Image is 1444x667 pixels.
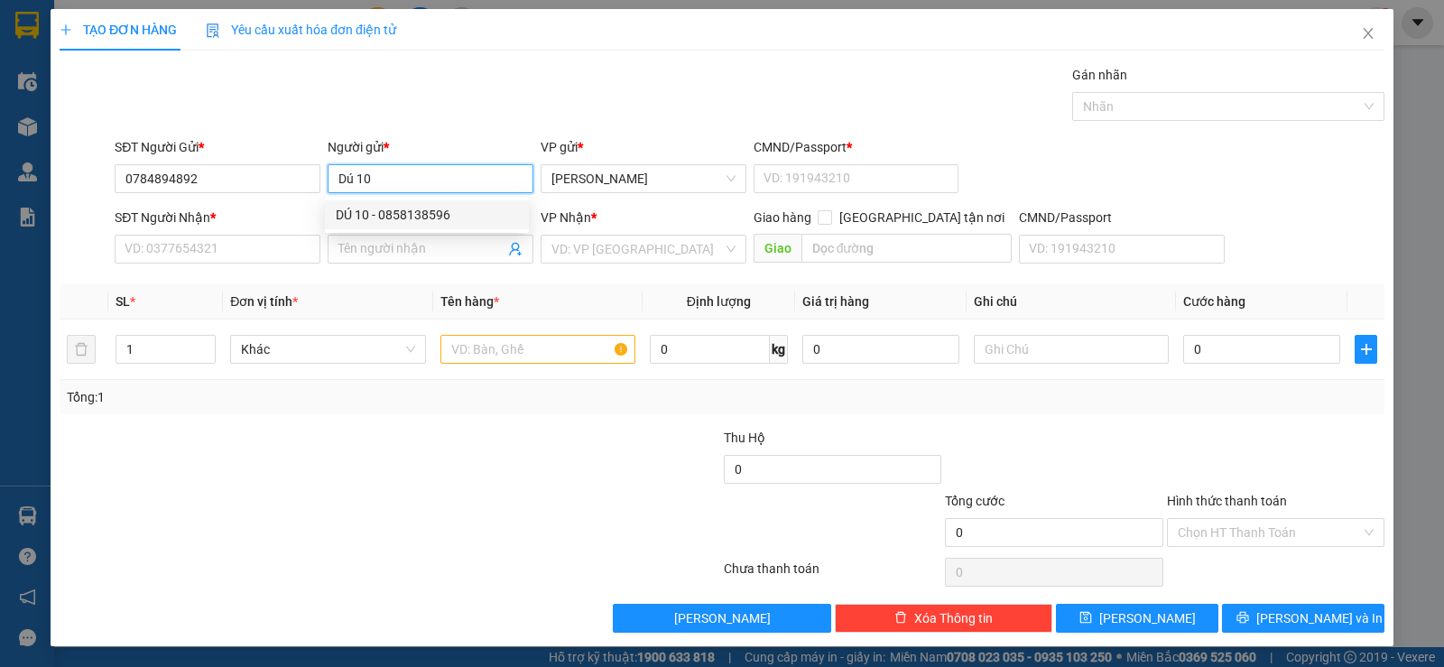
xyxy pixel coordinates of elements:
[206,23,396,37] span: Yêu cầu xuất hóa đơn điện tử
[60,23,72,36] span: plus
[770,335,788,364] span: kg
[832,208,1012,227] span: [GEOGRAPHIC_DATA] tận nơi
[508,242,523,256] span: user-add
[1079,611,1092,625] span: save
[802,335,959,364] input: 0
[687,294,751,309] span: Định lượng
[1183,294,1245,309] span: Cước hàng
[541,210,591,225] span: VP Nhận
[67,335,96,364] button: delete
[801,234,1013,263] input: Dọc đường
[1343,9,1393,60] button: Close
[835,604,1052,633] button: deleteXóa Thông tin
[336,205,518,225] div: DÚ 10 - 0858138596
[440,335,635,364] input: VD: Bàn, Ghế
[802,294,869,309] span: Giá trị hàng
[206,23,220,38] img: icon
[754,234,801,263] span: Giao
[115,208,320,227] div: SĐT Người Nhận
[974,335,1169,364] input: Ghi Chú
[945,494,1004,508] span: Tổng cước
[60,23,177,37] span: TẠO ĐƠN HÀNG
[1072,68,1127,82] label: Gán nhãn
[674,608,771,628] span: [PERSON_NAME]
[116,294,130,309] span: SL
[67,387,559,407] div: Tổng: 1
[200,338,211,349] span: up
[1256,608,1383,628] span: [PERSON_NAME] và In
[195,349,215,363] span: Decrease Value
[1361,26,1375,41] span: close
[914,608,993,628] span: Xóa Thông tin
[541,137,746,157] div: VP gửi
[1222,604,1384,633] button: printer[PERSON_NAME] và In
[967,284,1176,320] th: Ghi chú
[1167,494,1287,508] label: Hình thức thanh toán
[325,200,529,229] div: DÚ 10 - 0858138596
[724,431,765,445] span: Thu Hộ
[1099,608,1196,628] span: [PERSON_NAME]
[440,294,499,309] span: Tên hàng
[722,559,943,590] div: Chưa thanh toán
[1236,611,1249,625] span: printer
[241,336,414,363] span: Khác
[230,294,298,309] span: Đơn vị tính
[200,351,211,362] span: down
[754,210,811,225] span: Giao hàng
[195,336,215,349] span: Increase Value
[115,137,320,157] div: SĐT Người Gửi
[1355,335,1377,364] button: plus
[1056,604,1218,633] button: save[PERSON_NAME]
[754,137,959,157] div: CMND/Passport
[1019,208,1225,227] div: CMND/Passport
[1356,342,1376,357] span: plus
[613,604,830,633] button: [PERSON_NAME]
[328,137,533,157] div: Người gửi
[551,165,736,192] span: Phan Rang
[894,611,907,625] span: delete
